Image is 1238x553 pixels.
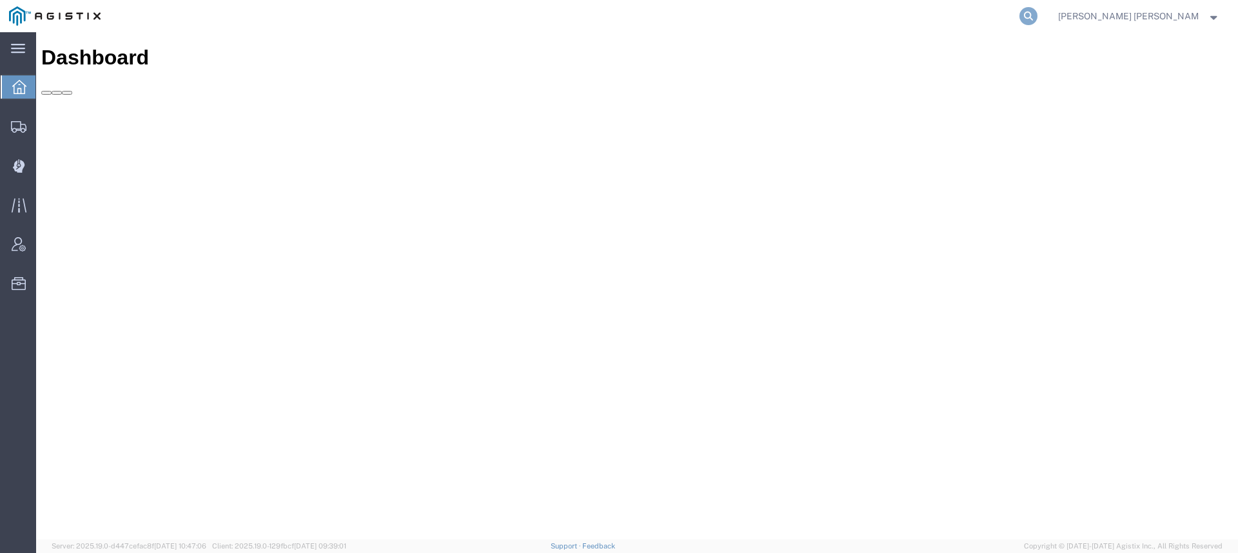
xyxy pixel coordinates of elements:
[551,542,583,550] a: Support
[1058,9,1199,23] span: Kayte Bray Dogali
[1057,8,1220,24] button: [PERSON_NAME] [PERSON_NAME]
[582,542,615,550] a: Feedback
[154,542,206,550] span: [DATE] 10:47:06
[52,542,206,550] span: Server: 2025.19.0-d447cefac8f
[1024,541,1223,552] span: Copyright © [DATE]-[DATE] Agistix Inc., All Rights Reserved
[9,6,101,26] img: logo
[36,32,1238,539] iframe: FS Legacy Container
[212,542,346,550] span: Client: 2025.19.0-129fbcf
[294,542,346,550] span: [DATE] 09:39:01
